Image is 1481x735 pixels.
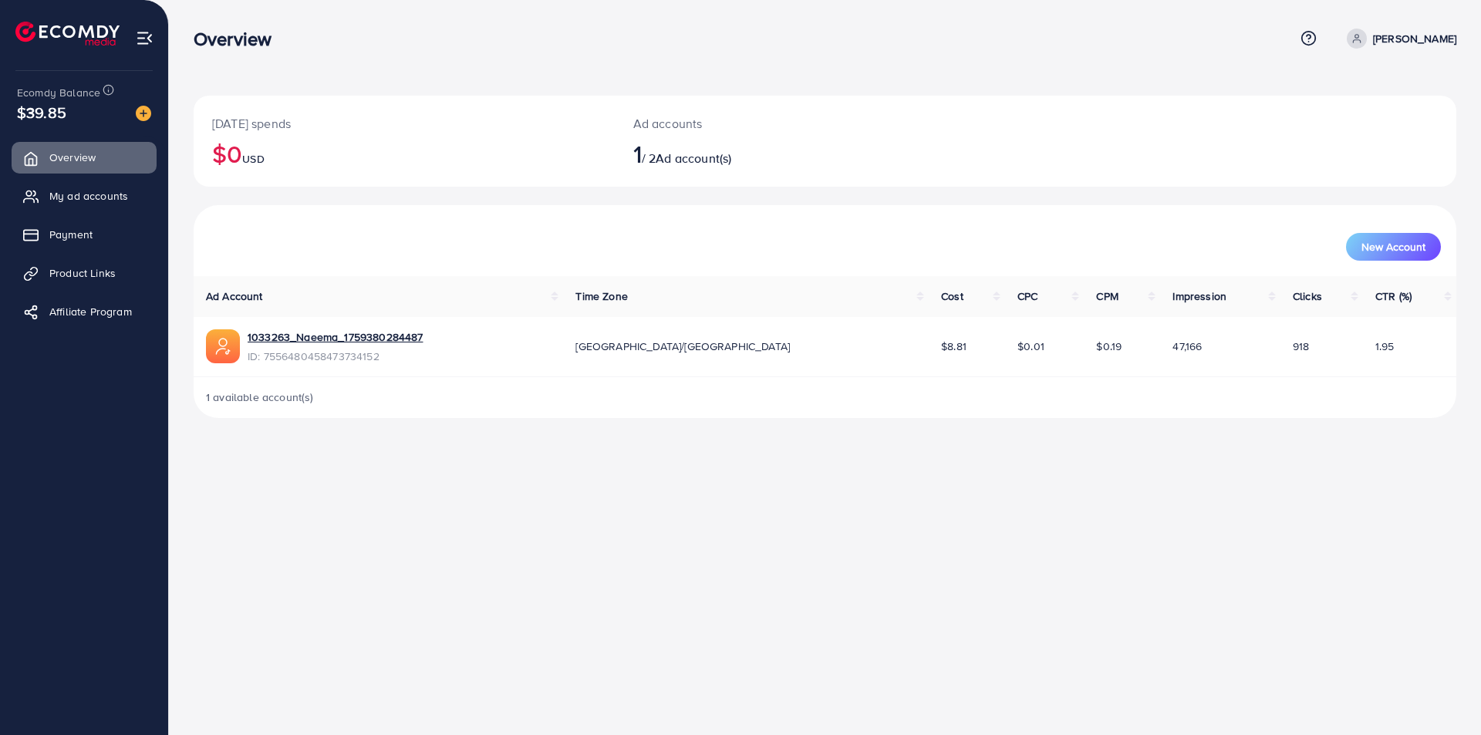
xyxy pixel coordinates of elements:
[1096,339,1122,354] span: $0.19
[136,29,153,47] img: menu
[206,288,263,304] span: Ad Account
[1361,241,1425,252] span: New Account
[248,349,423,364] span: ID: 7556480458473734152
[1017,339,1044,354] span: $0.01
[633,139,912,168] h2: / 2
[49,188,128,204] span: My ad accounts
[12,142,157,173] a: Overview
[941,339,967,354] span: $8.81
[1172,339,1202,354] span: 47,166
[206,329,240,363] img: ic-ads-acc.e4c84228.svg
[206,389,314,405] span: 1 available account(s)
[49,304,132,319] span: Affiliate Program
[242,151,264,167] span: USD
[212,114,596,133] p: [DATE] spends
[633,136,642,171] span: 1
[17,101,66,123] span: $39.85
[1415,666,1469,723] iframe: Chat
[1293,339,1309,354] span: 918
[49,150,96,165] span: Overview
[49,227,93,242] span: Payment
[12,219,157,250] a: Payment
[633,114,912,133] p: Ad accounts
[1346,233,1441,261] button: New Account
[1172,288,1226,304] span: Impression
[17,85,100,100] span: Ecomdy Balance
[575,288,627,304] span: Time Zone
[656,150,731,167] span: Ad account(s)
[12,296,157,327] a: Affiliate Program
[12,180,157,211] a: My ad accounts
[1341,29,1456,49] a: [PERSON_NAME]
[248,329,423,345] a: 1033263_Naeema_1759380284487
[1375,339,1395,354] span: 1.95
[1373,29,1456,48] p: [PERSON_NAME]
[1293,288,1322,304] span: Clicks
[941,288,963,304] span: Cost
[1017,288,1037,304] span: CPC
[1375,288,1412,304] span: CTR (%)
[12,258,157,288] a: Product Links
[212,139,596,168] h2: $0
[1096,288,1118,304] span: CPM
[575,339,790,354] span: [GEOGRAPHIC_DATA]/[GEOGRAPHIC_DATA]
[136,106,151,121] img: image
[194,28,284,50] h3: Overview
[15,22,120,46] img: logo
[49,265,116,281] span: Product Links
